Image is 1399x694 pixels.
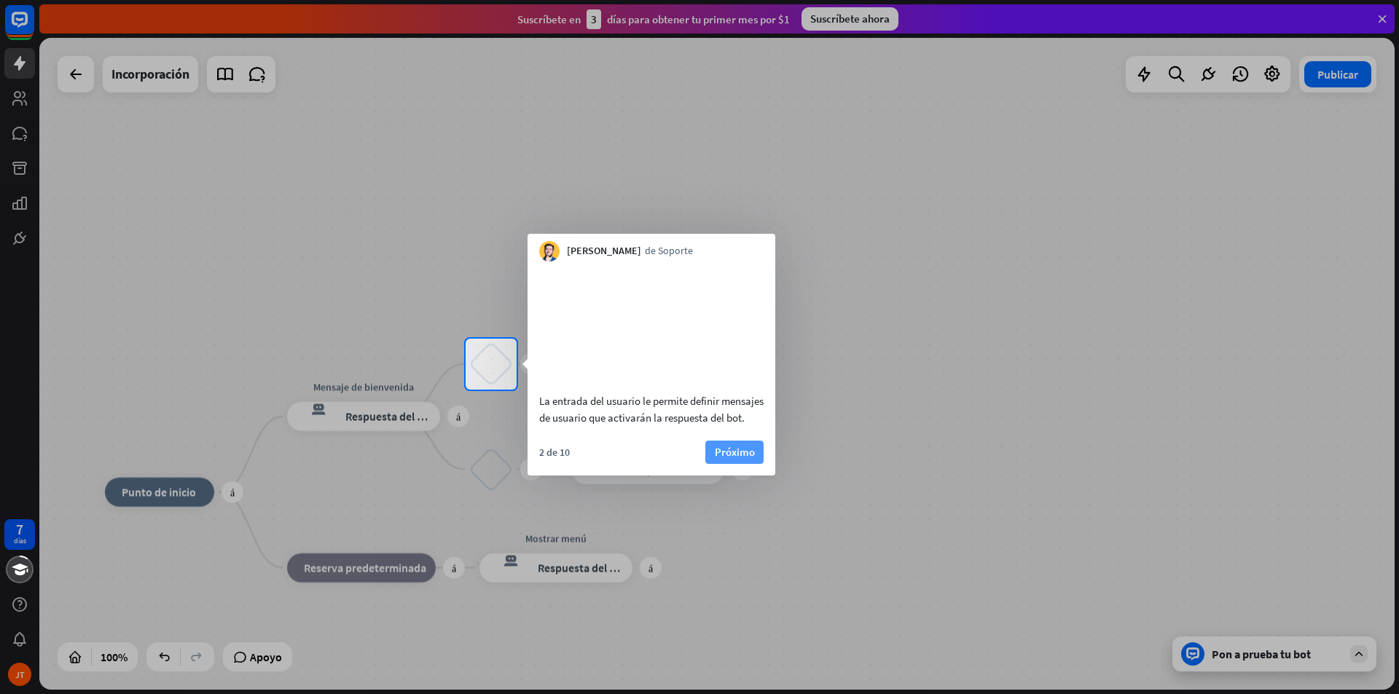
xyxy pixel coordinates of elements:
[705,441,764,464] button: Próximo
[539,394,764,425] font: La entrada del usuario le permite definir mensajes de usuario que activarán la respuesta del bot.
[539,446,570,459] font: 2 de 10
[12,6,55,50] button: Abrir el widget de chat LiveChat
[645,244,693,257] font: de Soporte
[715,445,755,459] font: Próximo
[567,244,641,257] font: [PERSON_NAME]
